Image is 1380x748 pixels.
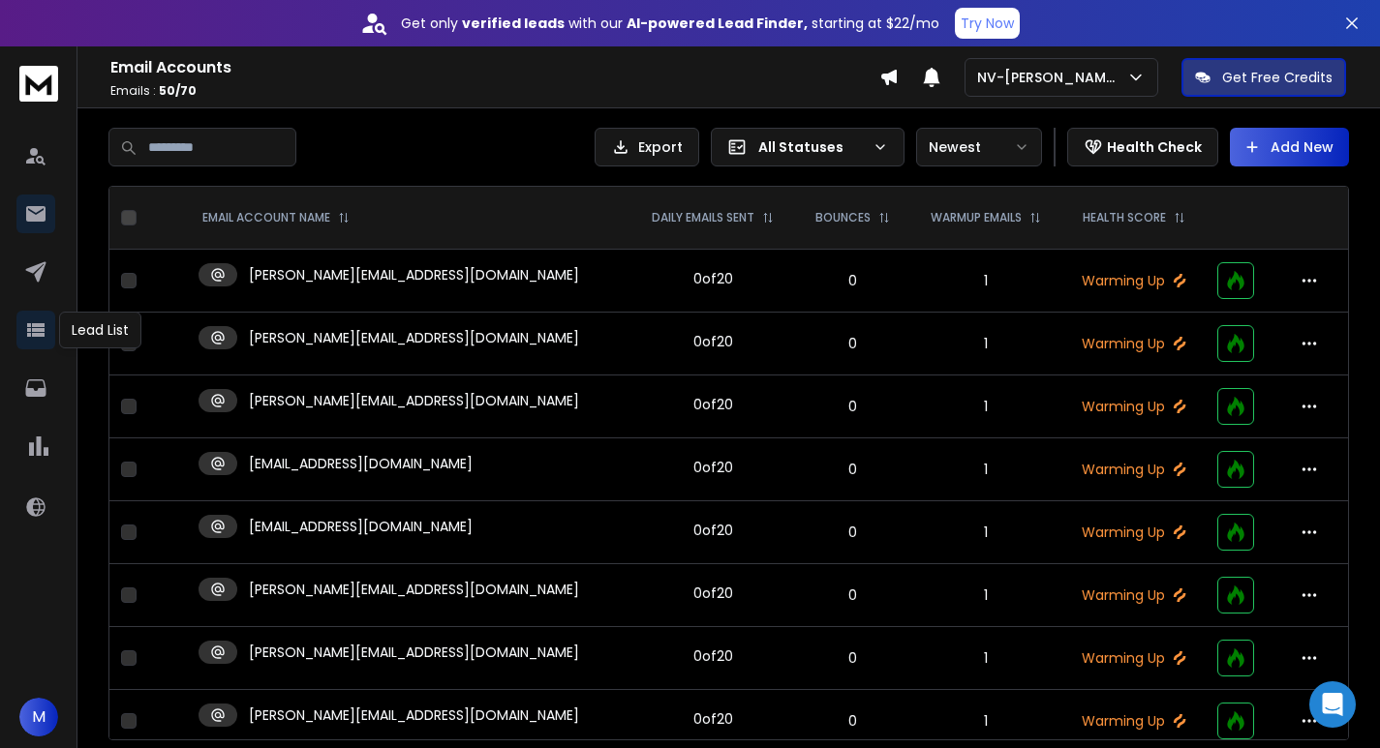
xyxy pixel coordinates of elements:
p: Health Check [1107,137,1202,157]
p: [PERSON_NAME][EMAIL_ADDRESS][DOMAIN_NAME] [249,265,579,284]
div: 0 of 20 [693,646,733,666]
td: 1 [909,313,1061,375]
p: Warming Up [1074,271,1195,290]
button: M [19,698,58,736]
p: 0 [808,271,899,290]
p: [PERSON_NAME][EMAIL_ADDRESS][DOMAIN_NAME] [249,328,579,347]
p: Warming Up [1074,397,1195,416]
button: Export [595,128,699,166]
td: 1 [909,375,1061,438]
p: [PERSON_NAME][EMAIL_ADDRESS][DOMAIN_NAME] [249,391,579,410]
strong: verified leads [462,14,565,33]
p: 0 [808,397,899,416]
button: Get Free Credits [1181,58,1346,97]
div: 0 of 20 [693,583,733,603]
button: Add New [1230,128,1349,166]
p: [PERSON_NAME][EMAIL_ADDRESS][DOMAIN_NAME] [249,705,579,725]
p: WARMUP EMAILS [931,210,1022,225]
div: 0 of 20 [693,269,733,288]
button: Newest [916,128,1042,166]
p: Warming Up [1074,648,1195,668]
p: Warming Up [1074,523,1195,542]
p: 0 [808,460,899,479]
div: 0 of 20 [693,521,733,540]
p: 0 [808,711,899,731]
strong: AI-powered Lead Finder, [627,14,808,33]
p: Get Free Credits [1222,68,1333,87]
div: 0 of 20 [693,395,733,414]
td: 1 [909,501,1061,564]
p: HEALTH SCORE [1083,210,1166,225]
div: Open Intercom Messenger [1309,681,1356,728]
p: 0 [808,585,899,605]
p: Get only with our starting at $22/mo [401,14,939,33]
img: logo [19,66,58,102]
p: 0 [808,334,899,353]
p: NV-[PERSON_NAME] [977,68,1126,87]
p: [PERSON_NAME][EMAIL_ADDRESS][DOMAIN_NAME] [249,580,579,599]
p: Warming Up [1074,460,1195,479]
p: [EMAIL_ADDRESS][DOMAIN_NAME] [249,454,473,473]
p: [PERSON_NAME][EMAIL_ADDRESS][DOMAIN_NAME] [249,643,579,662]
p: Warming Up [1074,711,1195,731]
button: Health Check [1067,128,1218,166]
span: 50 / 70 [159,82,197,99]
td: 1 [909,627,1061,690]
button: Try Now [955,8,1020,39]
p: Warming Up [1074,585,1195,605]
h1: Email Accounts [110,56,879,79]
p: Emails : [110,83,879,99]
div: EMAIL ACCOUNT NAME [202,210,350,225]
p: DAILY EMAILS SENT [652,210,754,225]
div: Lead List [59,312,141,348]
div: 0 of 20 [693,458,733,477]
p: All Statuses [758,137,865,157]
div: 0 of 20 [693,709,733,729]
p: 0 [808,523,899,542]
td: 1 [909,438,1061,501]
p: Warming Up [1074,334,1195,353]
p: Try Now [961,14,1014,33]
p: BOUNCES [815,210,871,225]
td: 1 [909,250,1061,313]
p: 0 [808,648,899,668]
div: 0 of 20 [693,332,733,351]
td: 1 [909,564,1061,627]
p: [EMAIL_ADDRESS][DOMAIN_NAME] [249,517,473,536]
